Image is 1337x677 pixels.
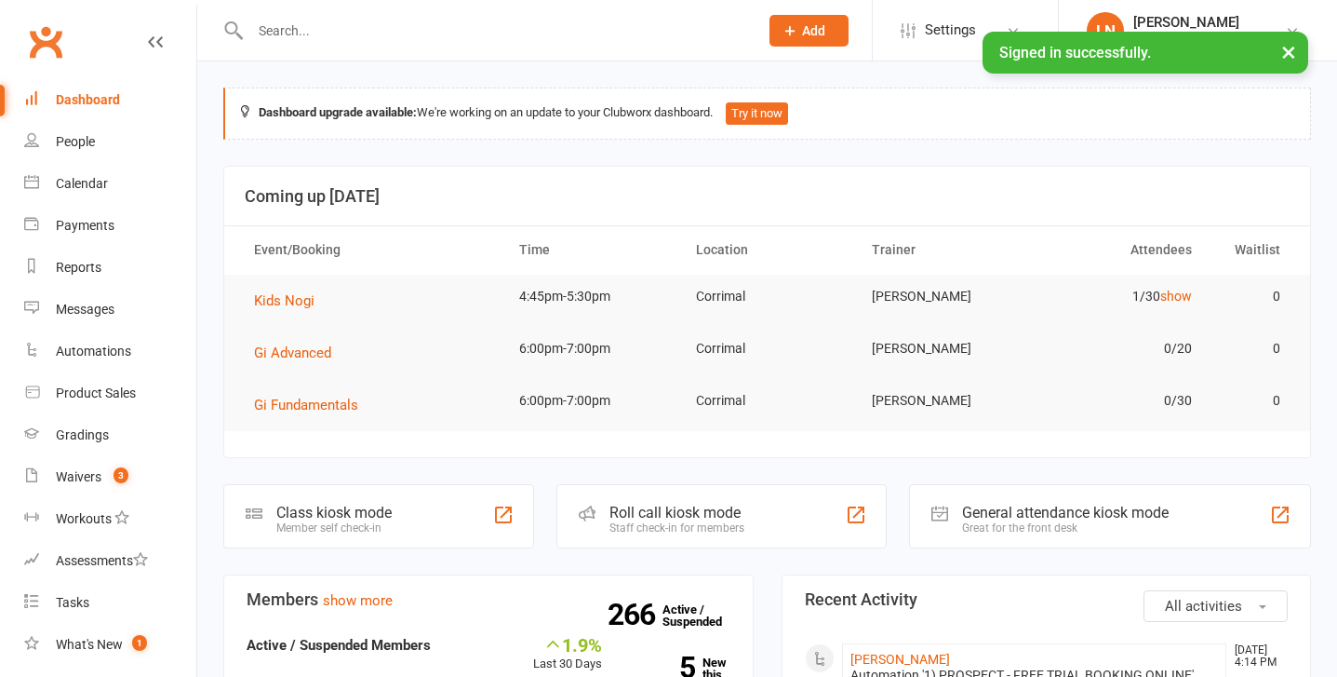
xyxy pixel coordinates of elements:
[608,601,662,629] strong: 266
[254,292,314,309] span: Kids Nogi
[24,205,196,247] a: Payments
[247,590,730,609] h3: Members
[1032,379,1209,423] td: 0/30
[24,624,196,666] a: What's New1
[56,595,89,610] div: Tasks
[533,634,602,655] div: 1.9%
[223,88,1311,140] div: We're working on an update to your Clubworx dashboard.
[245,18,745,44] input: Search...
[502,327,679,371] td: 6:00pm-7:00pm
[24,582,196,624] a: Tasks
[726,102,788,125] button: Try it now
[24,498,196,540] a: Workouts
[679,379,856,423] td: Corrimal
[1143,590,1288,622] button: All activities
[1032,327,1209,371] td: 0/20
[56,511,112,526] div: Workouts
[805,590,1289,609] h3: Recent Activity
[533,634,602,674] div: Last 30 Days
[1225,644,1287,669] time: [DATE] 4:14 PM
[56,469,101,484] div: Waivers
[237,226,502,274] th: Event/Booking
[56,553,148,568] div: Assessments
[24,331,196,372] a: Automations
[56,386,136,400] div: Product Sales
[56,92,120,107] div: Dashboard
[254,397,358,413] span: Gi Fundamentals
[850,652,950,667] a: [PERSON_NAME]
[56,302,114,317] div: Messages
[24,163,196,205] a: Calendar
[24,247,196,289] a: Reports
[24,372,196,414] a: Product Sales
[254,342,344,364] button: Gi Advanced
[114,467,128,483] span: 3
[999,44,1151,61] span: Signed in successfully.
[1087,12,1124,49] div: LN
[925,9,976,51] span: Settings
[855,275,1032,318] td: [PERSON_NAME]
[502,379,679,423] td: 6:00pm-7:00pm
[56,260,101,275] div: Reports
[662,589,744,642] a: 266Active / Suspended
[1133,14,1277,31] div: [PERSON_NAME]
[855,226,1032,274] th: Trainer
[802,23,825,38] span: Add
[254,290,328,312] button: Kids Nogi
[855,327,1032,371] td: [PERSON_NAME]
[1209,226,1297,274] th: Waitlist
[56,344,131,359] div: Automations
[1133,31,1277,47] div: Legacy [PERSON_NAME]
[254,394,371,416] button: Gi Fundamentals
[1032,226,1209,274] th: Attendees
[679,275,856,318] td: Corrimal
[56,218,114,233] div: Payments
[276,521,392,535] div: Member self check-in
[962,521,1169,535] div: Great for the front desk
[245,187,1290,206] h3: Coming up [DATE]
[962,504,1169,521] div: General attendance kiosk mode
[679,327,856,371] td: Corrimal
[247,637,431,654] strong: Active / Suspended Members
[276,504,392,521] div: Class kiosk mode
[22,19,69,65] a: Clubworx
[1209,327,1297,371] td: 0
[56,427,109,442] div: Gradings
[24,121,196,163] a: People
[56,134,95,149] div: People
[132,635,147,651] span: 1
[855,379,1032,423] td: [PERSON_NAME]
[502,275,679,318] td: 4:45pm-5:30pm
[56,176,108,191] div: Calendar
[502,226,679,274] th: Time
[24,79,196,121] a: Dashboard
[24,289,196,331] a: Messages
[56,637,123,652] div: What's New
[1272,32,1305,72] button: ×
[24,540,196,582] a: Assessments
[609,521,744,535] div: Staff check-in for members
[1209,379,1297,423] td: 0
[254,345,331,361] span: Gi Advanced
[1165,598,1242,615] span: All activities
[1032,275,1209,318] td: 1/30
[24,414,196,456] a: Gradings
[259,105,417,119] strong: Dashboard upgrade available:
[609,504,744,521] div: Roll call kiosk mode
[24,456,196,498] a: Waivers 3
[769,15,849,47] button: Add
[323,592,393,609] a: show more
[679,226,856,274] th: Location
[1160,289,1192,304] a: show
[1209,275,1297,318] td: 0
